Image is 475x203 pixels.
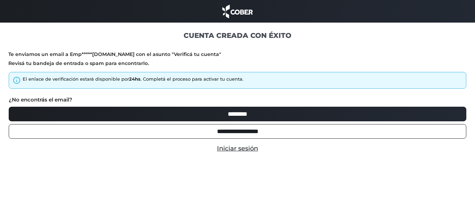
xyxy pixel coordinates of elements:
p: Te enviamos un email a Emp*****[DOMAIN_NAME] con el asunto "Verificá tu cuenta" [8,51,467,58]
div: El enlace de verificación estará disponible por . Completá el proceso para activar tu cuenta. [23,76,243,83]
img: cober_marca.png [220,3,255,19]
h1: CUENTA CREADA CON ÉXITO [8,31,467,40]
a: Iniciar sesión [217,145,258,152]
p: Revisá tu bandeja de entrada o spam para encontrarlo. [8,60,467,67]
label: ¿No encontrás el email? [9,96,72,104]
strong: 24hs [129,76,140,82]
